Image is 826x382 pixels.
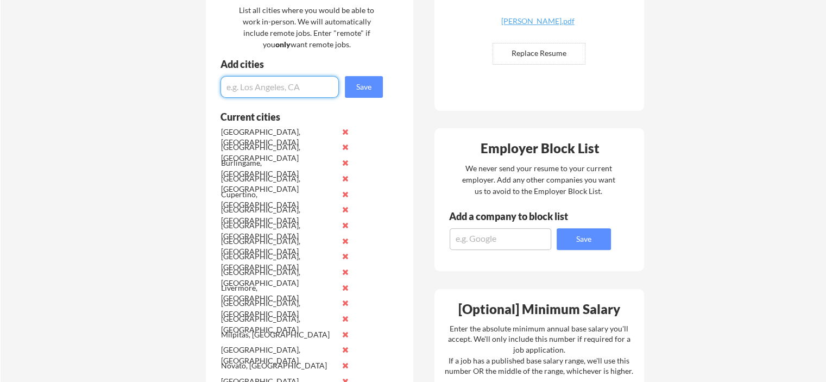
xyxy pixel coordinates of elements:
[449,211,585,221] div: Add a company to block list
[220,112,371,122] div: Current cities
[473,17,602,25] div: [PERSON_NAME].pdf
[473,17,602,34] a: [PERSON_NAME].pdf
[221,267,336,288] div: [GEOGRAPHIC_DATA], [GEOGRAPHIC_DATA]
[438,303,640,316] div: [Optional] Minimum Salary
[221,142,336,163] div: [GEOGRAPHIC_DATA], [GEOGRAPHIC_DATA]
[221,360,336,371] div: Novato, [GEOGRAPHIC_DATA]
[221,251,336,272] div: [GEOGRAPHIC_DATA], [GEOGRAPHIC_DATA]
[557,228,611,250] button: Save
[221,283,336,304] div: Livermore, [GEOGRAPHIC_DATA]
[461,162,616,197] div: We never send your resume to your current employer. Add any other companies you want us to avoid ...
[345,76,383,98] button: Save
[221,345,336,366] div: [GEOGRAPHIC_DATA], [GEOGRAPHIC_DATA]
[439,142,641,155] div: Employer Block List
[220,59,386,69] div: Add cities
[221,204,336,226] div: [GEOGRAPHIC_DATA], [GEOGRAPHIC_DATA]
[232,4,381,50] div: List all cities where you would be able to work in-person. We will automatically include remote j...
[221,298,336,319] div: [GEOGRAPHIC_DATA], [GEOGRAPHIC_DATA]
[275,40,290,49] strong: only
[221,236,336,257] div: [GEOGRAPHIC_DATA], [GEOGRAPHIC_DATA]
[221,158,336,179] div: Burlingame, [GEOGRAPHIC_DATA]
[221,220,336,241] div: [GEOGRAPHIC_DATA], [GEOGRAPHIC_DATA]
[221,127,336,148] div: [GEOGRAPHIC_DATA], [GEOGRAPHIC_DATA]
[221,314,336,335] div: [GEOGRAPHIC_DATA], [GEOGRAPHIC_DATA]
[221,189,336,210] div: Cupertino, [GEOGRAPHIC_DATA]
[221,329,336,340] div: Milpitas, [GEOGRAPHIC_DATA]
[221,173,336,195] div: [GEOGRAPHIC_DATA], [GEOGRAPHIC_DATA]
[220,76,339,98] input: e.g. Los Angeles, CA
